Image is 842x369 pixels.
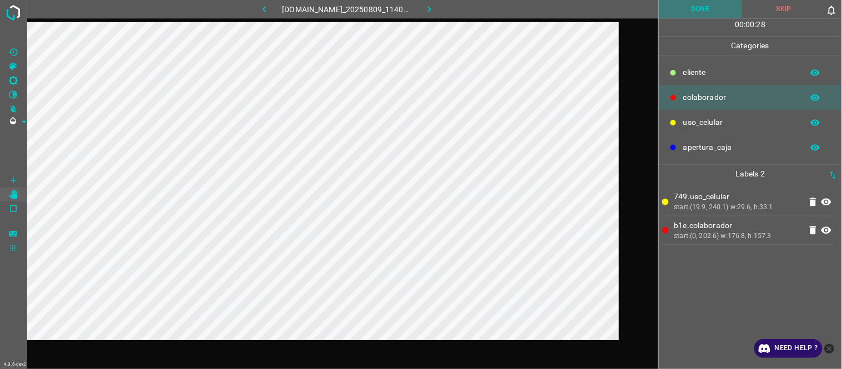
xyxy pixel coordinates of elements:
[757,19,765,31] p: 28
[659,37,842,55] p: Categories
[735,19,765,36] div: : :
[674,220,801,231] p: b1e.colaborador
[659,60,842,85] div: ​​cliente
[674,191,801,203] p: 749.uso_celular
[1,360,29,369] div: 4.3.6-dev2
[754,339,823,358] a: Need Help ?
[683,67,798,78] p: ​​cliente
[282,3,411,18] h6: [DOMAIN_NAME]_20250809_114040_000002280.jpg
[746,19,755,31] p: 00
[674,231,801,241] div: start:(0, 202.6) w:176.8, h:157.3
[662,165,839,183] p: Labels 2
[674,203,801,213] div: start:(19.9, 240.1) w:29.6, h:33.1
[683,92,798,103] p: colaborador
[659,85,842,110] div: colaborador
[823,339,836,358] button: close-help
[735,19,744,31] p: 00
[683,141,798,153] p: apertura_caja
[659,135,842,160] div: apertura_caja
[3,3,23,23] img: logo
[683,117,798,128] p: uso_celular
[659,110,842,135] div: uso_celular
